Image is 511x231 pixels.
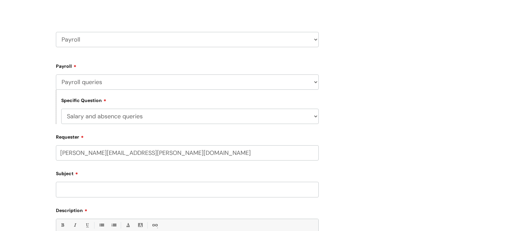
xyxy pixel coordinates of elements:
input: Email [56,145,319,161]
label: Requester [56,132,319,140]
a: 1. Ordered List (Ctrl-Shift-8) [109,221,118,229]
a: Underline(Ctrl-U) [83,221,91,229]
a: Italic (Ctrl-I) [71,221,79,229]
label: Subject [56,169,319,176]
a: Bold (Ctrl-B) [58,221,67,229]
a: • Unordered List (Ctrl-Shift-7) [97,221,105,229]
a: Back Color [136,221,144,229]
a: Font Color [124,221,132,229]
a: Link [150,221,159,229]
label: Payroll [56,61,319,69]
label: Description [56,205,319,213]
label: Specific Question [61,97,106,103]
